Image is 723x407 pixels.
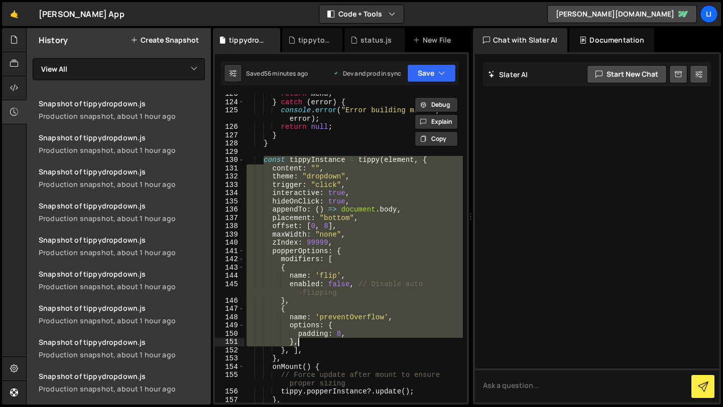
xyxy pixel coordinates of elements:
button: Copy [415,131,458,146]
div: Snapshot of tippydropdown.js [39,167,205,176]
div: Production snapshot, about 1 hour ago [39,214,205,223]
div: Documentation [569,28,654,52]
button: Save [407,64,456,82]
div: New File [413,35,455,45]
div: 145 [215,280,245,297]
div: 137 [215,214,245,223]
div: 151 [215,338,245,346]
div: Production snapshot, about 1 hour ago [39,248,205,257]
div: 138 [215,222,245,231]
div: [PERSON_NAME] App [39,8,125,20]
div: 142 [215,255,245,264]
div: 147 [215,305,245,313]
h2: Slater AI [488,70,528,79]
div: 135 [215,197,245,206]
button: Code + Tools [319,5,404,23]
div: 123 [215,90,245,98]
button: Start new chat [587,65,667,83]
div: 148 [215,313,245,322]
a: Snapshot of tippydropdown.js Production snapshot, about 1 hour ago [33,93,211,127]
div: 139 [215,231,245,239]
div: Production snapshot, about 1 hour ago [39,179,205,189]
a: Li [700,5,718,23]
div: 125 [215,106,245,123]
div: Snapshot of tippydropdown.js [39,337,205,347]
div: 56 minutes ago [264,69,308,78]
div: 126 [215,123,245,131]
div: 150 [215,330,245,338]
div: 134 [215,189,245,197]
div: 136 [215,206,245,214]
div: 127 [215,131,245,140]
div: Snapshot of tippydropdown.js [39,99,205,108]
div: 143 [215,264,245,272]
button: Debug [415,97,458,112]
div: 131 [215,164,245,173]
div: 144 [215,272,245,280]
div: Snapshot of tippydropdown.js [39,371,205,381]
div: Production snapshot, about 1 hour ago [39,316,205,325]
a: Snapshot of tippydropdown.js Production snapshot, about 1 hour ago [33,263,211,297]
div: 146 [215,297,245,305]
div: 154 [215,363,245,371]
div: status.js [360,35,392,45]
div: Production snapshot, about 1 hour ago [39,282,205,291]
div: 153 [215,354,245,363]
div: Saved [246,69,308,78]
div: Production snapshot, about 1 hour ago [39,350,205,359]
div: 156 [215,387,245,396]
div: Production snapshot, about 1 hour ago [39,145,205,155]
a: Snapshot of tippydropdown.js Production snapshot, about 1 hour ago [33,331,211,365]
a: Snapshot of tippydropdown.js Production snapshot, about 1 hour ago [33,195,211,229]
div: Snapshot of tippydropdown.js [39,269,205,279]
div: 141 [215,247,245,256]
div: Chat with Slater AI [473,28,567,52]
div: Snapshot of tippydropdown.js [39,133,205,142]
a: Snapshot of tippydropdown.js Production snapshot, about 1 hour ago [33,161,211,195]
div: 130 [215,156,245,164]
button: Create Snapshot [131,36,199,44]
div: 152 [215,346,245,355]
div: 157 [215,396,245,404]
a: Snapshot of tippydropdown.js Production snapshot, about 1 hour ago [33,229,211,263]
div: Production snapshot, about 1 hour ago [39,384,205,393]
button: Explain [415,114,458,129]
div: 155 [215,371,245,387]
div: Dev and prod in sync [333,69,401,78]
div: 124 [215,98,245,107]
div: 128 [215,139,245,148]
h2: History [39,35,68,46]
a: Snapshot of tippydropdown.js Production snapshot, about 1 hour ago [33,365,211,399]
div: tippytooltip.js [298,35,330,45]
div: 133 [215,181,245,189]
div: 129 [215,148,245,156]
div: 132 [215,172,245,181]
a: 🤙 [2,2,27,26]
div: Snapshot of tippydropdown.js [39,235,205,245]
a: [PERSON_NAME][DOMAIN_NAME] [547,5,697,23]
a: Snapshot of tippydropdown.js Production snapshot, about 1 hour ago [33,127,211,161]
div: Snapshot of tippydropdown.js [39,201,205,211]
div: Production snapshot, about 1 hour ago [39,111,205,121]
div: tippydropdown.js [229,35,268,45]
div: Snapshot of tippydropdown.js [39,303,205,313]
div: 149 [215,321,245,330]
a: Snapshot of tippydropdown.js Production snapshot, about 1 hour ago [33,297,211,331]
div: 140 [215,239,245,247]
